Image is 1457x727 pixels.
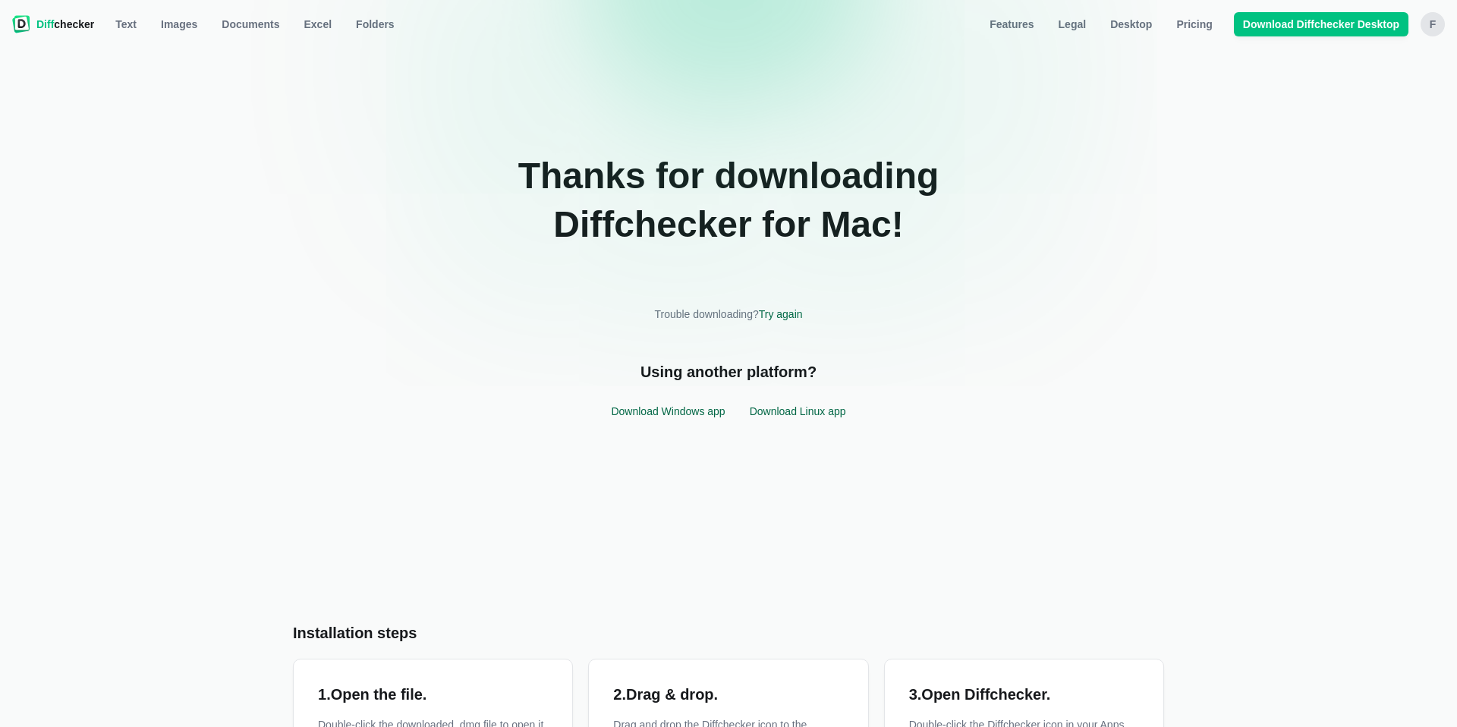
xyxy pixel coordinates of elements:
h2: Installation steps [293,622,1164,659]
button: f [1421,12,1445,36]
span: windows [662,405,705,417]
a: Pricing [1167,12,1221,36]
a: Download Diffchecker Desktop [1234,12,1408,36]
a: Desktop [1101,12,1161,36]
a: Images [152,12,206,36]
span: Folders [353,17,398,32]
span: Images [158,17,200,32]
h2: Using another platform? [293,361,1164,395]
span: linux [800,405,825,417]
span: Excel [301,17,335,32]
a: Download linux app [750,405,846,417]
h3: 1 . Open the file. [318,684,548,717]
button: Folders [347,12,404,36]
a: Excel [295,12,341,36]
a: Try again [759,308,803,320]
span: Text [112,17,140,32]
a: Legal [1049,12,1096,36]
a: Diffchecker [12,12,94,36]
img: Diffchecker logo [12,15,30,33]
span: checker [36,17,94,32]
span: mac [820,204,891,244]
span: Documents [219,17,282,32]
h2: Thanks for downloading Diffchecker for ! [463,152,994,267]
span: Desktop [1107,17,1155,32]
span: Pricing [1173,17,1215,32]
h3: 3 . Open Diffchecker. [909,684,1139,717]
a: Features [980,12,1043,36]
span: Legal [1056,17,1090,32]
a: Download windows app [611,405,725,417]
span: Trouble downloading? [654,308,758,320]
span: Download Diffchecker Desktop [1240,17,1402,32]
h3: 2 . Drag & drop. [613,684,843,717]
a: Documents [212,12,288,36]
span: Diff [36,18,54,30]
span: Features [987,17,1037,32]
a: Text [106,12,146,36]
